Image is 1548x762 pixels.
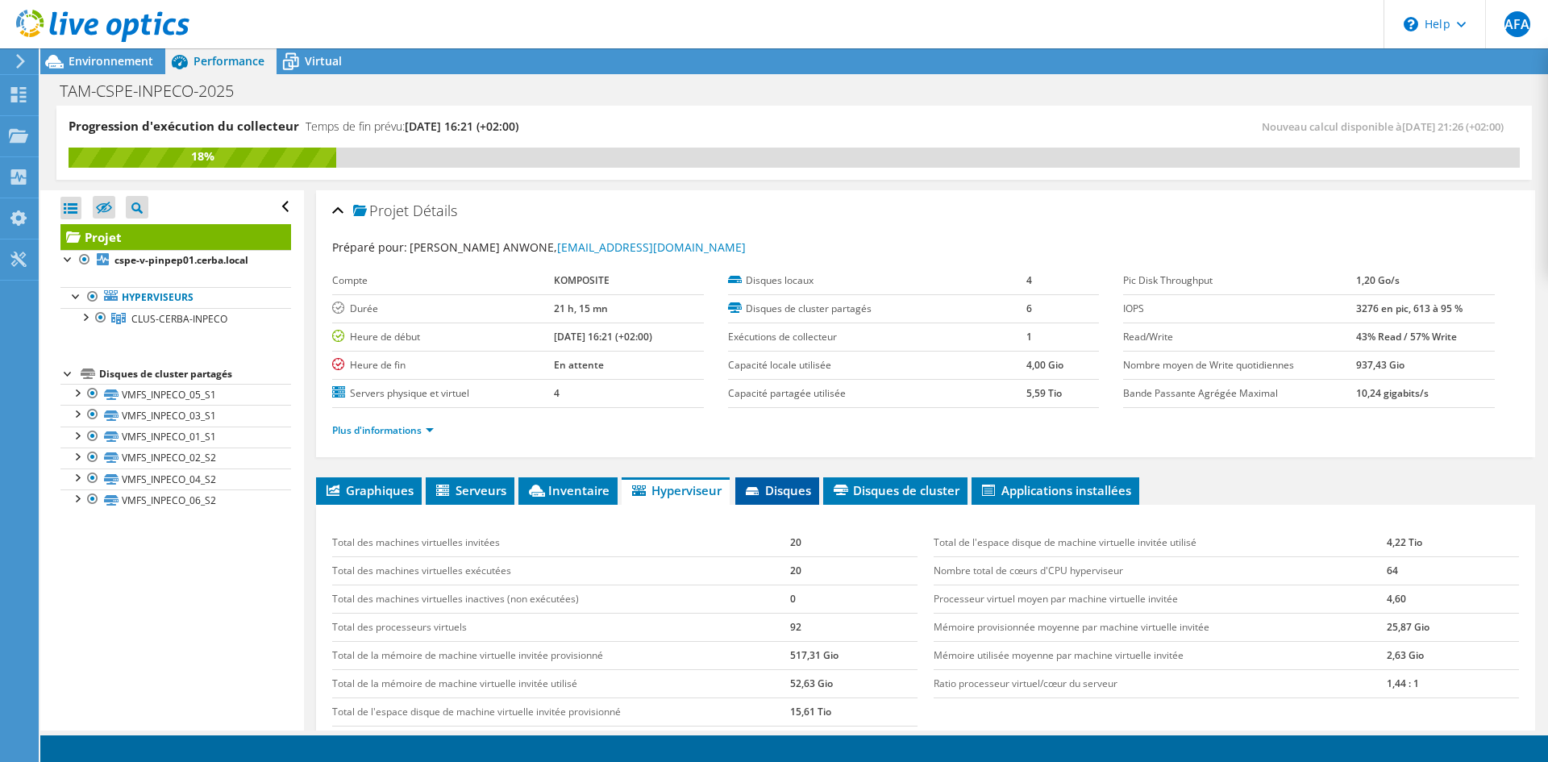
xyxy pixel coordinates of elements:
label: Disques locaux [728,273,1026,289]
td: Processeur virtuel moyen par machine virtuelle invitée [934,585,1387,613]
label: Heure de fin [332,357,553,373]
svg: \n [1404,17,1418,31]
label: Heure de début [332,329,553,345]
label: Capacité partagée utilisée [728,385,1026,402]
label: Durée [332,301,553,317]
span: [DATE] 21:26 (+02:00) [1402,119,1504,134]
td: Ratio processeur virtuel/cœur du serveur [934,669,1387,697]
b: 937,43 Gio [1356,358,1404,372]
td: 25,87 Gio [1387,613,1519,641]
span: Disques de cluster [831,482,959,498]
td: 4,22 Tio [1387,529,1519,557]
b: 43% Read / 57% Write [1356,330,1457,344]
label: Read/Write [1123,329,1356,345]
label: Compte [332,273,553,289]
b: 10,24 gigabits/s [1356,386,1429,400]
a: [EMAIL_ADDRESS][DOMAIN_NAME] [557,239,746,255]
td: Total des processeurs virtuels [332,613,789,641]
span: Disques [743,482,811,498]
label: Exécutions de collecteur [728,329,1026,345]
span: Détails [413,201,457,220]
label: Capacité locale utilisée [728,357,1026,373]
span: [DATE] 16:21 (+02:00) [405,119,518,134]
b: En attente [554,358,604,372]
td: 20 [790,529,918,557]
span: Serveurs [434,482,506,498]
b: 4 [1026,273,1032,287]
b: 1 [1026,330,1032,344]
a: cspe-v-pinpep01.cerba.local [60,250,291,271]
b: cspe-v-pinpep01.cerba.local [114,253,248,267]
div: Disques de cluster partagés [99,364,291,384]
td: Total de l'espace disque de machine virtuelle invitée provisionné [332,697,789,726]
span: CLUS-CERBA-INPECO [131,312,227,326]
td: Total des machines virtuelles exécutées [332,556,789,585]
td: Total des machines virtuelles inactives (non exécutées) [332,585,789,613]
td: Total de la mémoire de machine virtuelle invitée provisionné [332,641,789,669]
span: Performance [193,53,264,69]
span: Hyperviseur [630,482,722,498]
span: Projet [353,203,409,219]
td: 15,61 Tio [790,697,918,726]
a: Projet [60,224,291,250]
td: 20 [790,556,918,585]
h1: TAM-CSPE-INPECO-2025 [52,82,259,100]
td: Mémoire provisionnée moyenne par machine virtuelle invitée [934,613,1387,641]
td: Nombre total de cœurs d'CPU hyperviseur [934,556,1387,585]
span: Inventaire [526,482,610,498]
td: Total de l'espace disque de machine virtuelle invitée utilisé [934,529,1387,557]
span: Applications installées [980,482,1131,498]
td: 92 [790,613,918,641]
b: 6 [1026,302,1032,315]
td: 0 [790,585,918,613]
div: 18% [69,148,336,165]
span: Nouveau calcul disponible à [1262,119,1512,134]
span: Environnement [69,53,153,69]
a: VMFS_INPECO_06_S2 [60,489,291,510]
b: KOMPOSITE [554,273,610,287]
b: 1,20 Go/s [1356,273,1400,287]
b: 5,59 Tio [1026,386,1062,400]
td: 517,31 Gio [790,641,918,669]
a: VMFS_INPECO_05_S1 [60,384,291,405]
b: [DATE] 16:21 (+02:00) [554,330,652,344]
span: AFA [1504,11,1530,37]
b: 3276 en pic, 613 à 95 % [1356,302,1463,315]
label: Disques de cluster partagés [728,301,1026,317]
td: Mémoire utilisée moyenne par machine virtuelle invitée [934,641,1387,669]
b: 21 h, 15 mn [554,302,608,315]
a: VMFS_INPECO_01_S1 [60,427,291,448]
h4: Temps de fin prévu: [306,118,518,135]
td: Total de la mémoire de machine virtuelle invitée utilisé [332,669,789,697]
td: Total des machines virtuelles invitées [332,529,789,557]
span: [PERSON_NAME] ANWONE, [410,239,746,255]
label: Nombre moyen de Write quotidiennes [1123,357,1356,373]
label: Pic Disk Throughput [1123,273,1356,289]
td: 64 [1387,556,1519,585]
b: 4 [554,386,560,400]
span: Virtual [305,53,342,69]
td: 2,63 Gio [1387,641,1519,669]
td: 52,63 Gio [790,669,918,697]
a: VMFS_INPECO_03_S1 [60,405,291,426]
a: VMFS_INPECO_04_S2 [60,468,291,489]
a: Plus d'informations [332,423,434,437]
label: Servers physique et virtuel [332,385,553,402]
span: Graphiques [324,482,414,498]
td: 4,60 [1387,585,1519,613]
a: CLUS-CERBA-INPECO [60,308,291,329]
td: 1,44 : 1 [1387,669,1519,697]
a: VMFS_INPECO_02_S2 [60,448,291,468]
a: Hyperviseurs [60,287,291,308]
b: 4,00 Gio [1026,358,1063,372]
label: Bande Passante Agrégée Maximal [1123,385,1356,402]
label: Préparé pour: [332,239,407,255]
label: IOPS [1123,301,1356,317]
